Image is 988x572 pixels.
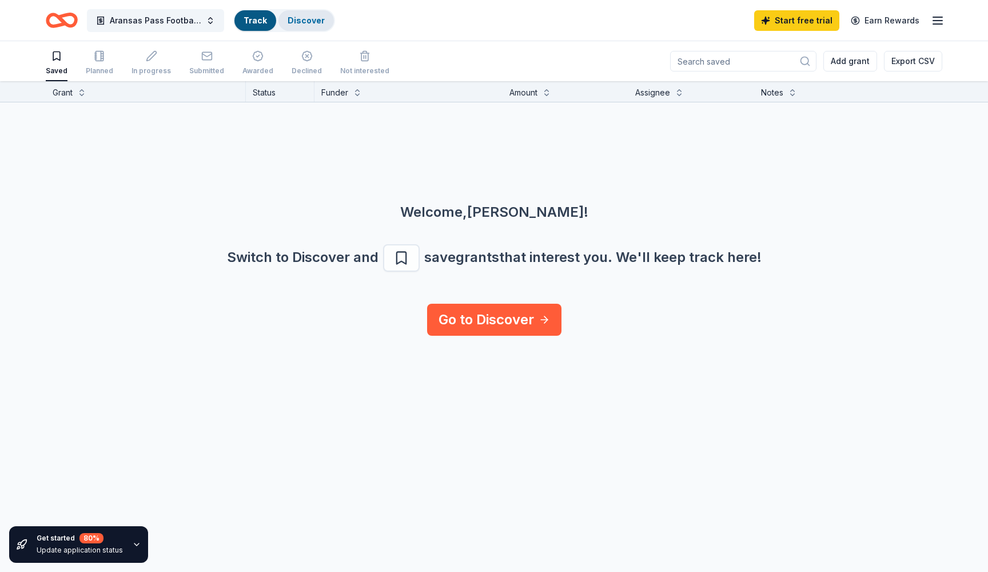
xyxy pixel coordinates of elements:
[761,86,783,100] div: Notes
[86,46,113,81] button: Planned
[233,9,335,32] button: TrackDiscover
[132,66,171,76] div: In progress
[37,533,123,543] div: Get started
[292,66,322,76] div: Declined
[189,46,224,81] button: Submitted
[292,46,322,81] button: Declined
[46,46,67,81] button: Saved
[340,46,389,81] button: Not interested
[27,244,961,272] div: Switch to Discover and save grants that interest you. We ' ll keep track here!
[427,304,561,336] a: Go to Discover
[635,86,670,100] div: Assignee
[79,533,103,543] div: 80 %
[132,46,171,81] button: In progress
[46,7,78,34] a: Home
[844,10,926,31] a: Earn Rewards
[246,81,314,102] div: Status
[242,66,273,76] div: Awarded
[110,14,201,27] span: Aransas Pass Football for Youth Game Gear Grant
[754,10,839,31] a: Start free trial
[244,15,267,25] a: Track
[823,51,877,71] button: Add grant
[670,51,816,71] input: Search saved
[288,15,325,25] a: Discover
[509,86,537,100] div: Amount
[87,9,224,32] button: Aransas Pass Football for Youth Game Gear Grant
[37,546,123,555] div: Update application status
[27,203,961,221] div: Welcome, [PERSON_NAME] !
[46,66,67,76] div: Saved
[189,66,224,76] div: Submitted
[884,51,942,71] button: Export CSV
[53,86,73,100] div: Grant
[86,66,113,76] div: Planned
[340,66,389,76] div: Not interested
[321,86,348,100] div: Funder
[242,46,273,81] button: Awarded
